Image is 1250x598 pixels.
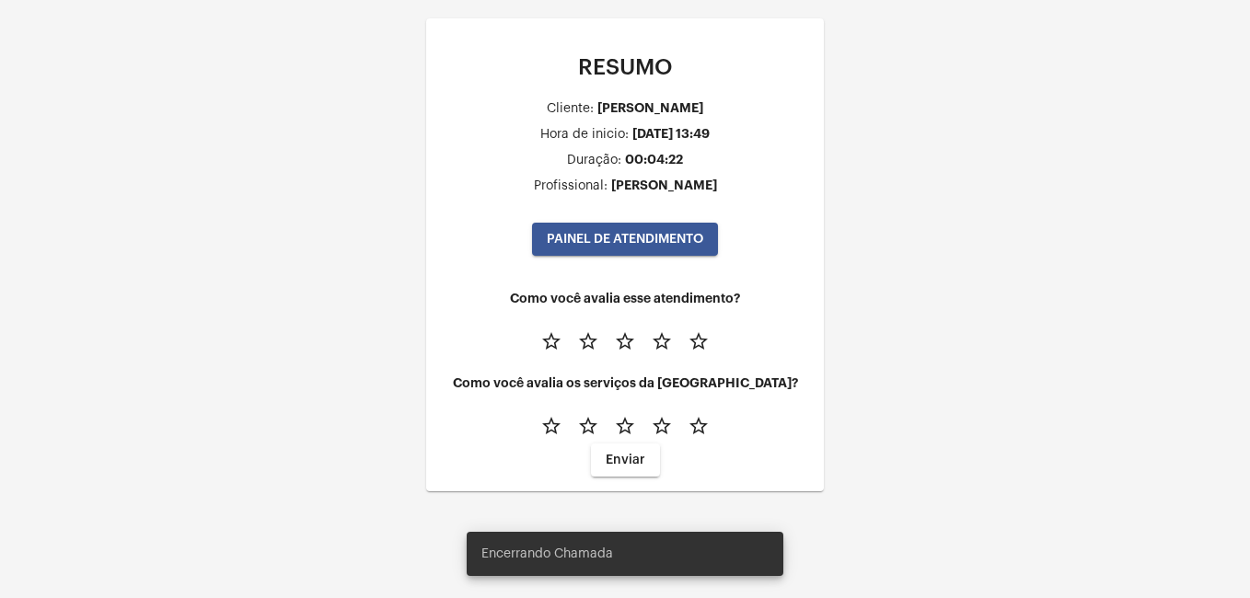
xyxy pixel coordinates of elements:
mat-icon: star_border [540,415,562,437]
mat-icon: star_border [688,330,710,352]
span: Enviar [606,454,645,466]
div: Profissional: [534,179,608,193]
span: PAINEL DE ATENDIMENTO [547,233,703,246]
mat-icon: star_border [651,330,673,352]
div: [PERSON_NAME] [611,178,717,192]
mat-icon: star_border [688,415,710,437]
mat-icon: star_border [614,415,636,437]
div: Hora de inicio: [540,128,629,142]
h4: Como você avalia os serviços da [GEOGRAPHIC_DATA]? [441,376,809,390]
span: Encerrando Chamada [481,545,613,563]
div: Duração: [567,154,621,167]
div: [DATE] 13:49 [632,127,710,141]
mat-icon: star_border [540,330,562,352]
div: [PERSON_NAME] [597,101,703,115]
button: Enviar [591,443,660,477]
button: PAINEL DE ATENDIMENTO [532,223,718,256]
mat-icon: star_border [577,330,599,352]
mat-icon: star_border [651,415,673,437]
div: 00:04:22 [625,153,683,167]
p: RESUMO [441,55,809,79]
mat-icon: star_border [614,330,636,352]
div: Cliente: [547,102,594,116]
h4: Como você avalia esse atendimento? [441,292,809,305]
mat-icon: star_border [577,415,599,437]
